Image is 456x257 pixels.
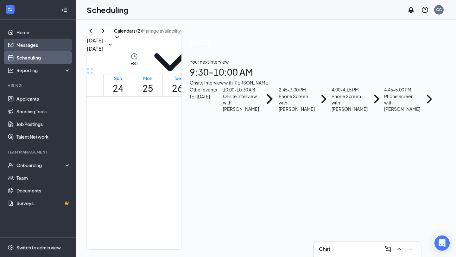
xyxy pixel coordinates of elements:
a: Talent Network [16,130,71,143]
div: Onsite Interview with [PERSON_NAME] [223,93,259,112]
span: [DATE] [190,37,437,47]
button: Minimize [406,244,416,254]
button: ChevronUp [394,244,404,254]
h1: 9:30 - 10:00 AM [190,65,437,79]
div: Open Intercom Messenger [434,235,450,251]
svg: ChevronDown [114,34,120,41]
a: Team [16,172,71,184]
div: Hiring [8,83,69,88]
div: 10:00 - 10:30 AM [223,86,259,93]
div: Phone Screen with [PERSON_NAME] [332,93,368,112]
div: Team Management [8,149,69,155]
h1: Scheduling [87,4,129,15]
a: August 26, 2025 [171,74,184,96]
button: Calendars (2)ChevronDown [114,27,142,41]
svg: SmallChevronDown [106,41,114,48]
h1: 24 [113,81,123,95]
a: August 24, 2025 [111,74,125,96]
a: August 25, 2025 [141,74,155,96]
svg: ChevronUp [396,245,403,253]
svg: QuestionInfo [421,6,429,14]
div: Onsite Interview with [PERSON_NAME] [190,79,437,86]
a: Applicants [16,92,71,105]
svg: ChevronRight [261,86,279,112]
div: Phone Screen with [PERSON_NAME] [279,93,315,112]
div: Mon [142,75,153,81]
div: 4:00 - 4:15 PM [332,86,368,93]
a: Scheduling [16,51,71,64]
div: Your next interview [190,58,437,65]
div: Onboarding [16,162,65,168]
div: 4:45 - 5:00 PM [384,86,420,93]
div: Switch to admin view [16,244,61,251]
h3: [DATE] - [DATE] [87,36,106,53]
a: Home [16,26,71,39]
h1: 25 [142,81,153,95]
svg: WorkstreamLogo [7,6,13,13]
h3: Chat [319,246,330,253]
svg: UserCheck [8,162,14,168]
a: Job Postings [16,118,71,130]
svg: ChevronDown [142,34,198,90]
svg: ChevronRight [316,86,332,112]
svg: ChevronLeft [87,27,94,35]
div: Reporting [16,67,71,73]
h1: 26 [172,81,183,95]
div: Sun [113,75,123,81]
svg: ChevronRight [422,86,437,112]
div: CC [436,7,442,12]
div: Tue [172,75,183,81]
input: Manage availability [142,27,198,34]
svg: Settings [8,244,14,251]
svg: Minimize [407,245,415,253]
a: SurveysCrown [16,197,71,210]
a: Documents [16,184,71,197]
div: 2:45 - 3:00 PM [279,86,315,93]
svg: Analysis [8,67,14,73]
span: EST [130,60,138,66]
svg: ChevronRight [369,86,384,112]
svg: Notifications [407,6,415,14]
svg: ChevronRight [99,27,107,35]
button: ComposeMessage [383,244,393,254]
div: Other events for [DATE] [190,86,223,112]
svg: Collapse [61,7,67,13]
a: Sourcing Tools [16,105,71,118]
svg: ComposeMessage [384,245,392,253]
svg: Clock [130,53,138,60]
div: Phone Screen with [PERSON_NAME] [384,93,420,112]
a: Messages [16,39,71,51]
